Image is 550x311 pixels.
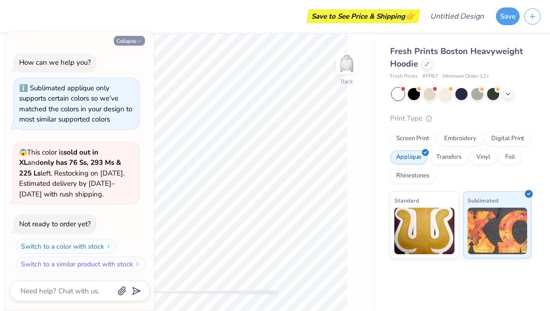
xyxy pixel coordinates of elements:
[470,150,496,164] div: Vinyl
[430,150,467,164] div: Transfers
[337,54,356,73] img: Back
[394,196,419,205] span: Standard
[499,150,521,164] div: Foil
[422,73,438,81] span: # FP87
[19,83,132,124] div: Sublimated applique only supports certain colors so we’ve matched the colors in your design to mo...
[443,73,489,81] span: Minimum Order: 12 +
[467,208,528,254] img: Sublimated
[438,132,482,146] div: Embroidery
[390,46,523,69] span: Fresh Prints Boston Heavyweight Hoodie
[309,9,418,23] div: Save to See Price & Shipping
[106,243,111,249] img: Switch to a color with stock
[390,150,427,164] div: Applique
[19,148,27,157] span: 😱
[19,148,124,199] span: This color is and left. Restocking on [DATE]. Estimated delivery by [DATE]–[DATE] with rush shipp...
[16,257,145,271] button: Switch to a similar product with stock
[390,73,418,81] span: Fresh Prints
[405,10,415,21] span: 👉
[16,239,117,254] button: Switch to a color with stock
[496,7,520,25] button: Save
[467,196,498,205] span: Sublimated
[341,77,353,86] div: Back
[390,169,435,183] div: Rhinestones
[19,58,91,67] div: How can we help you?
[423,7,491,26] input: Untitled Design
[394,208,454,254] img: Standard
[19,219,91,229] div: Not ready to order yet?
[390,132,435,146] div: Screen Print
[135,261,140,267] img: Switch to a similar product with stock
[19,158,121,178] strong: only has 76 Ss, 293 Ms & 225 Ls
[114,36,145,46] button: Collapse
[390,113,531,124] div: Print Type
[485,132,530,146] div: Digital Print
